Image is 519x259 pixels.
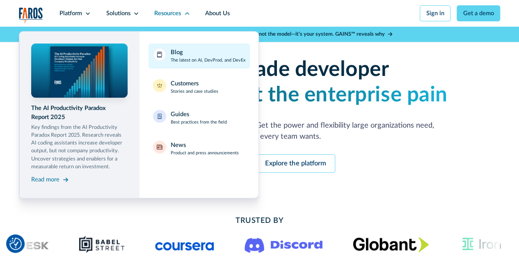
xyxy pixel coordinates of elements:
[31,44,128,186] a: The AI Productivity Paradox Report 2025Key findings from the AI Productivity Paradox Report 2025....
[171,110,189,119] div: Guides
[420,5,450,21] a: Sign in
[106,9,130,18] div: Solutions
[154,9,181,18] div: Resources
[19,7,43,23] img: Logo of the analytics and reporting company Faros.
[31,104,128,122] div: The AI Productivity Paradox Report 2025
[457,5,500,21] a: Get a demo
[149,44,249,68] a: BlogThe latest on AI, DevProd, and DevEx
[352,237,428,252] img: Globant's logo
[171,57,245,64] p: The latest on AI, DevProd, and DevEx
[31,124,128,171] p: Key findings from the AI Productivity Paradox Report 2025. Research reveals AI coding assistants ...
[149,75,249,99] a: CustomersStories and case studies
[31,175,59,184] div: Read more
[171,119,227,126] p: Best practices from the field
[19,27,500,198] nav: Resources
[171,88,218,95] p: Stories and case studies
[59,9,82,18] div: Platform
[155,238,214,251] img: Logo of the online learning platform Coursera.
[9,238,22,250] img: Revisit consent button
[171,141,186,150] div: News
[245,236,323,253] img: Logo of the communication platform Discord.
[19,7,43,23] a: home
[171,79,199,88] div: Customers
[171,150,239,157] p: Product and press announcements
[79,235,125,253] img: Babel Street logo png
[79,215,440,226] h2: Trusted By
[149,136,249,161] a: NewsProduct and press announcements
[149,105,249,130] a: GuidesBest practices from the field
[9,238,22,250] button: Cookie Settings
[171,48,183,57] div: Blog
